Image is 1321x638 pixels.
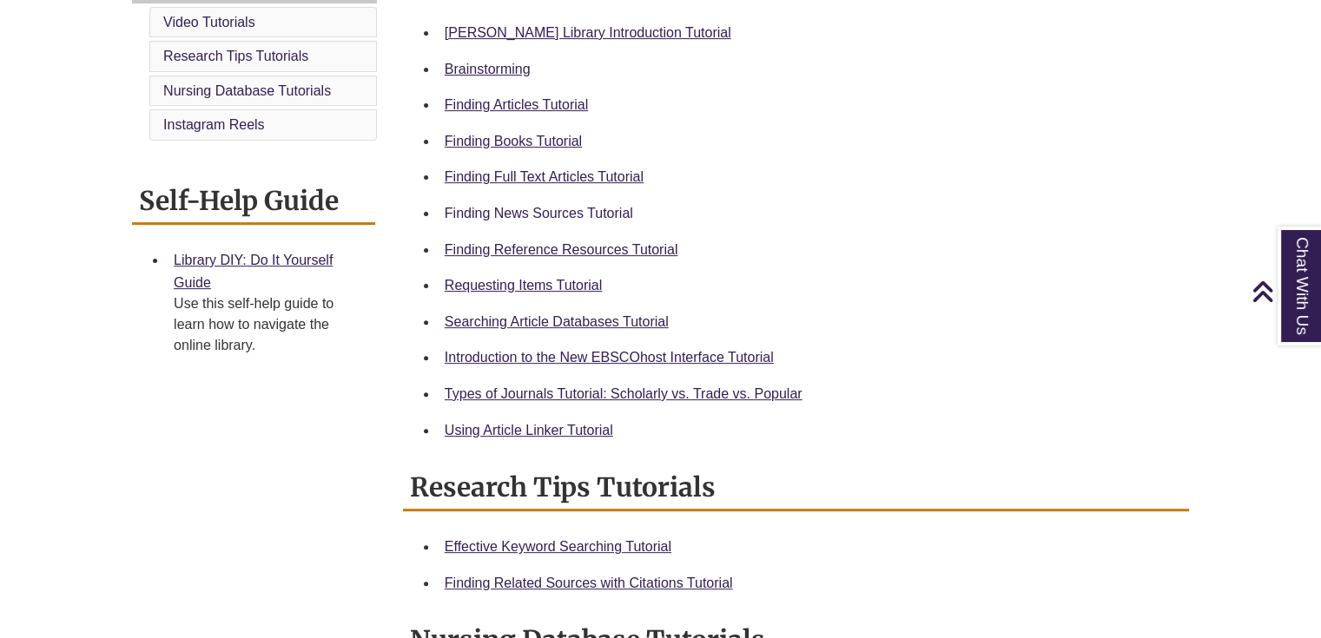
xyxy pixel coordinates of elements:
[174,253,333,290] a: Library DIY: Do It Yourself Guide
[163,49,308,63] a: Research Tips Tutorials
[445,134,582,148] a: Finding Books Tutorial
[445,97,588,112] a: Finding Articles Tutorial
[1252,280,1317,303] a: Back to Top
[445,169,644,184] a: Finding Full Text Articles Tutorial
[445,386,803,401] a: Types of Journals Tutorial: Scholarly vs. Trade vs. Popular
[445,539,671,554] a: Effective Keyword Searching Tutorial
[445,278,602,293] a: Requesting Items Tutorial
[163,83,331,98] a: Nursing Database Tutorials
[445,423,613,437] a: Using Article Linker Tutorial
[403,465,1189,511] h2: Research Tips Tutorials
[445,576,733,590] a: Finding Related Sources with Citations Tutorial
[445,206,633,220] a: Finding News Sources Tutorial
[445,350,774,365] a: Introduction to the New EBSCOhost Interface Tutorial
[445,25,731,40] a: [PERSON_NAME] Library Introduction Tutorial
[163,117,265,132] a: Instagram Reels
[163,15,255,30] a: Video Tutorials
[445,314,669,329] a: Searching Article Databases Tutorial
[132,179,375,225] h2: Self-Help Guide
[445,242,678,257] a: Finding Reference Resources Tutorial
[174,293,361,356] div: Use this self-help guide to learn how to navigate the online library.
[445,62,531,76] a: Brainstorming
